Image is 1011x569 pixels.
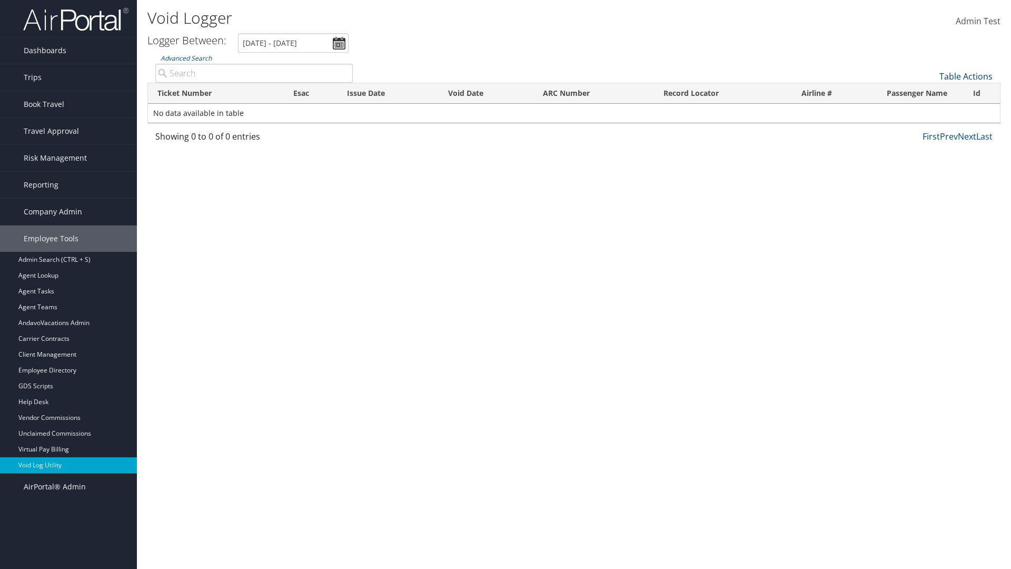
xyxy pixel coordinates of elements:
span: AirPortal® Admin [24,474,86,500]
span: Dashboards [24,37,66,64]
span: Trips [24,64,42,91]
span: Company Admin [24,199,82,225]
span: Book Travel [24,91,64,117]
span: Reporting [24,172,58,198]
span: Risk Management [24,145,87,171]
span: Employee Tools [24,225,78,252]
span: Travel Approval [24,118,79,144]
img: airportal-logo.png [23,7,128,32]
